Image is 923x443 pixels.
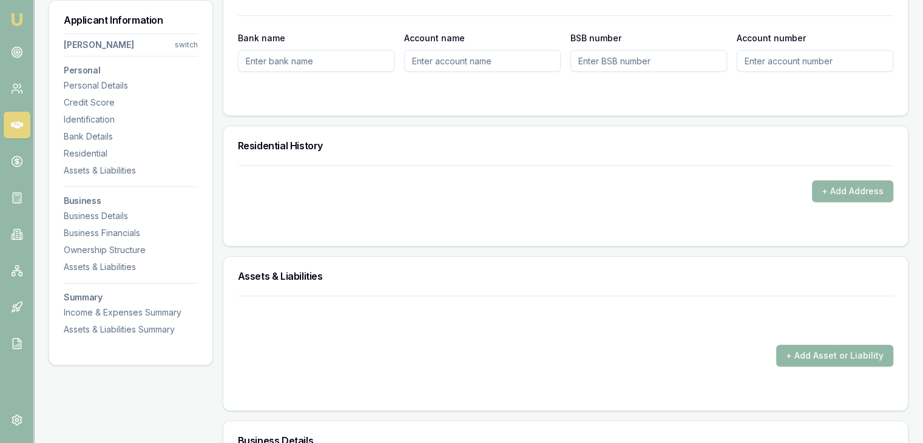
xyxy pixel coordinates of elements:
h3: Applicant Information [64,15,198,25]
input: Enter account name [404,50,561,72]
label: BSB number [570,33,621,43]
h3: Residential History [238,141,893,150]
div: Credit Score [64,96,198,109]
div: Personal Details [64,79,198,92]
h3: Summary [64,293,198,302]
input: Enter account number [737,50,893,72]
button: + Add Address [812,180,893,202]
h3: Assets & Liabilities [238,271,893,281]
div: switch [175,40,198,50]
div: Ownership Structure [64,244,198,256]
div: Bank Details [64,130,198,143]
img: emu-icon-u.png [10,12,24,27]
div: Business Details [64,210,198,222]
input: Enter BSB number [570,50,727,72]
div: [PERSON_NAME] [64,39,134,51]
div: Assets & Liabilities [64,164,198,177]
div: Income & Expenses Summary [64,306,198,319]
label: Account number [737,33,806,43]
input: Enter bank name [238,50,394,72]
div: Residential [64,147,198,160]
label: Bank name [238,33,285,43]
div: Identification [64,113,198,126]
h3: Business [64,197,198,205]
button: + Add Asset or Liability [776,345,893,367]
label: Account name [404,33,465,43]
div: Business Financials [64,227,198,239]
div: Assets & Liabilities Summary [64,323,198,336]
div: Assets & Liabilities [64,261,198,273]
h3: Personal [64,66,198,75]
